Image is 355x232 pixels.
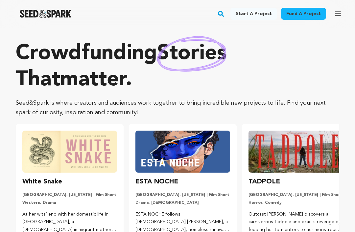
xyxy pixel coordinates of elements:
h3: TADPOLE [248,177,280,187]
p: Seed&Spark is where creators and audiences work together to bring incredible new projects to life... [16,98,339,117]
img: hand sketched image [157,36,226,72]
p: [GEOGRAPHIC_DATA], [US_STATE] | Film Short [248,192,343,198]
a: Seed&Spark Homepage [20,10,71,18]
p: Horror, Comedy [248,200,343,205]
img: White Snake image [22,131,117,173]
img: ESTA NOCHE image [135,131,230,173]
p: Western, Drama [22,200,117,205]
img: Seed&Spark Logo Dark Mode [20,10,71,18]
p: [GEOGRAPHIC_DATA], [US_STATE] | Film Short [135,192,230,198]
p: Drama, [DEMOGRAPHIC_DATA] [135,200,230,205]
h3: ESTA NOCHE [135,177,178,187]
span: matter [60,70,126,91]
a: Start a project [230,8,277,20]
p: Crowdfunding that . [16,41,339,93]
a: Fund a project [281,8,326,20]
img: TADPOLE image [248,131,343,173]
p: [GEOGRAPHIC_DATA], [US_STATE] | Film Short [22,192,117,198]
h3: White Snake [22,177,62,187]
